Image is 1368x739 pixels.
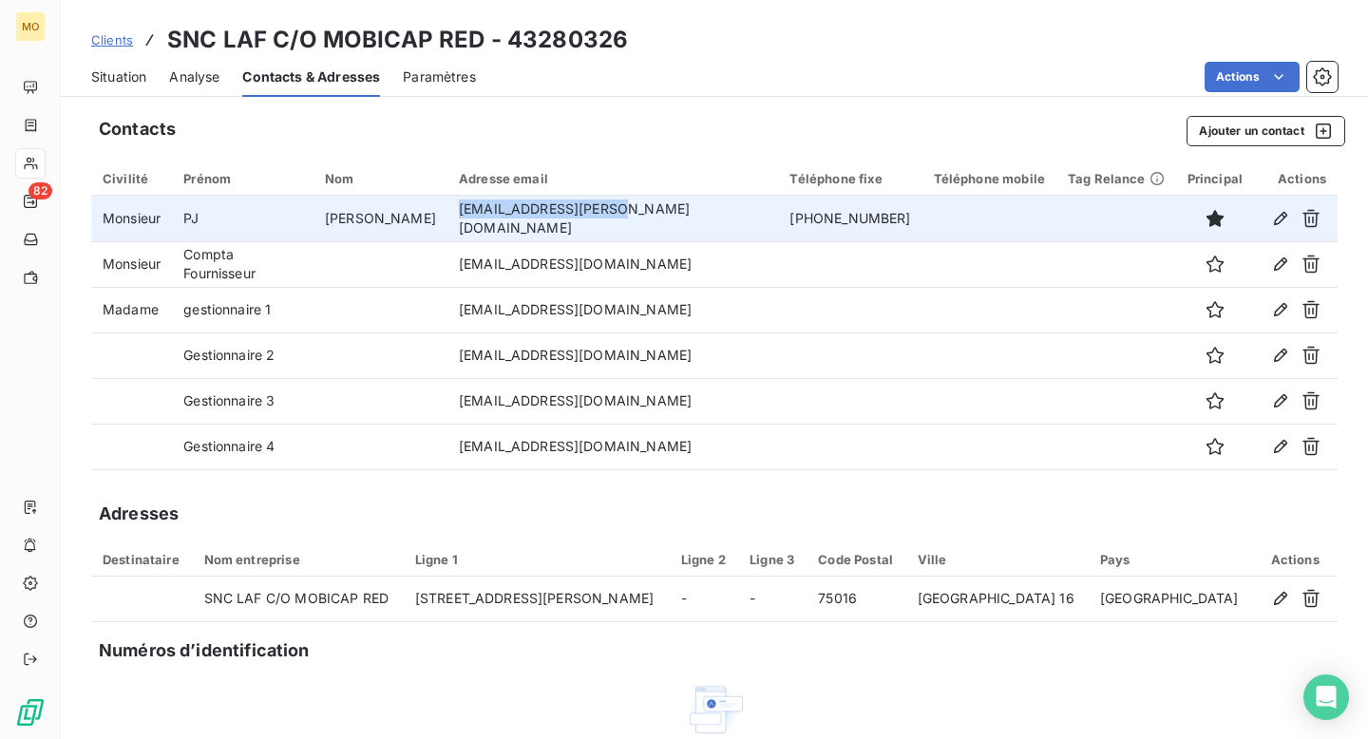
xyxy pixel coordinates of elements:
[193,577,404,622] td: SNC LAF C/O MOBICAP RED
[183,171,302,186] div: Prénom
[91,67,146,86] span: Situation
[404,577,670,622] td: [STREET_ADDRESS][PERSON_NAME]
[789,171,910,186] div: Téléphone fixe
[1187,116,1345,146] button: Ajouter un contact
[204,552,392,567] div: Nom entreprise
[415,552,658,567] div: Ligne 1
[172,424,313,469] td: Gestionnaire 4
[1089,577,1252,622] td: [GEOGRAPHIC_DATA]
[459,171,768,186] div: Adresse email
[447,287,779,332] td: [EMAIL_ADDRESS][DOMAIN_NAME]
[447,378,779,424] td: [EMAIL_ADDRESS][DOMAIN_NAME]
[738,577,807,622] td: -
[91,32,133,47] span: Clients
[91,196,172,241] td: Monsieur
[1263,552,1326,567] div: Actions
[1068,171,1165,186] div: Tag Relance
[934,171,1045,186] div: Téléphone mobile
[172,332,313,378] td: Gestionnaire 2
[818,552,894,567] div: Code Postal
[91,30,133,49] a: Clients
[325,171,436,186] div: Nom
[242,67,380,86] span: Contacts & Adresses
[750,552,795,567] div: Ligne 3
[807,577,905,622] td: 75016
[169,67,219,86] span: Analyse
[99,637,310,664] h5: Numéros d’identification
[99,501,179,527] h5: Adresses
[99,116,176,142] h5: Contacts
[447,196,779,241] td: [EMAIL_ADDRESS][PERSON_NAME][DOMAIN_NAME]
[91,241,172,287] td: Monsieur
[103,552,181,567] div: Destinataire
[167,23,628,57] h3: SNC LAF C/O MOBICAP RED - 43280326
[447,332,779,378] td: [EMAIL_ADDRESS][DOMAIN_NAME]
[1303,674,1349,720] div: Open Intercom Messenger
[778,196,921,241] td: [PHONE_NUMBER]
[172,241,313,287] td: Compta Fournisseur
[28,182,52,199] span: 82
[403,67,476,86] span: Paramètres
[906,577,1089,622] td: [GEOGRAPHIC_DATA] 16
[91,287,172,332] td: Madame
[172,378,313,424] td: Gestionnaire 3
[172,287,313,332] td: gestionnaire 1
[172,196,313,241] td: PJ
[15,697,46,728] img: Logo LeanPay
[1187,171,1243,186] div: Principal
[15,11,46,42] div: MO
[1265,171,1326,186] div: Actions
[313,196,447,241] td: [PERSON_NAME]
[1100,552,1241,567] div: Pays
[447,241,779,287] td: [EMAIL_ADDRESS][DOMAIN_NAME]
[918,552,1077,567] div: Ville
[103,171,161,186] div: Civilité
[681,552,727,567] div: Ligne 2
[670,577,738,622] td: -
[447,424,779,469] td: [EMAIL_ADDRESS][DOMAIN_NAME]
[1205,62,1300,92] button: Actions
